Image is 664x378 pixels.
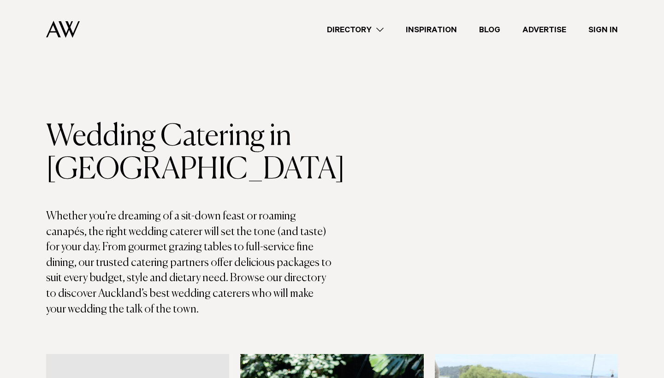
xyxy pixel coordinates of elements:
[46,120,332,187] h1: Wedding Catering in [GEOGRAPHIC_DATA]
[46,21,80,38] img: Auckland Weddings Logo
[511,24,577,36] a: Advertise
[46,209,332,317] p: Whether you’re dreaming of a sit-down feast or roaming canapés, the right wedding caterer will se...
[577,24,629,36] a: Sign In
[395,24,468,36] a: Inspiration
[468,24,511,36] a: Blog
[316,24,395,36] a: Directory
